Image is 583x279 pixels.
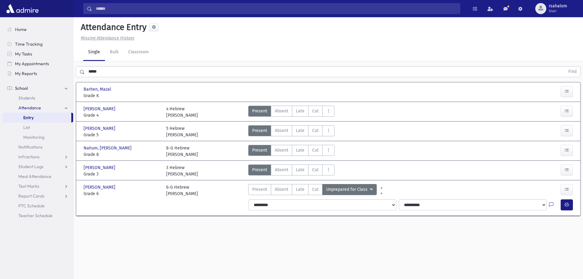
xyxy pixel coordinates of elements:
a: Classroom [123,44,154,61]
img: AdmirePro [5,2,40,15]
a: Entry [2,113,71,123]
span: Students [18,95,35,101]
span: [PERSON_NAME] [84,125,117,132]
a: Time Tracking [2,39,73,49]
span: Grade 5 [84,132,160,138]
div: 5 Hebrew [PERSON_NAME] [166,125,198,138]
div: 4 Hebrew [PERSON_NAME] [166,106,198,119]
span: Late [296,108,305,114]
span: My Tasks [15,51,32,57]
div: 3 Hebrew [PERSON_NAME] [166,164,198,177]
span: Report Cards [18,193,44,199]
span: Late [296,127,305,134]
span: Present [252,127,267,134]
span: Home [15,27,27,32]
u: Missing Attendance History [81,36,134,41]
span: Grade 4 [84,112,160,119]
span: Cut [312,186,319,193]
a: Report Cards [2,191,73,201]
span: Time Tracking [15,41,43,47]
button: Unprepared for Class [322,184,377,195]
span: My Appointments [15,61,49,66]
a: Student Logs [2,162,73,172]
span: Monitoring [23,134,44,140]
span: Absent [275,186,288,193]
a: School [2,83,73,93]
a: Missing Attendance History [78,36,134,41]
span: Barhen, Mazal [84,86,112,92]
a: Attendance [2,103,73,113]
span: Unprepared for Class [326,186,369,193]
a: Teacher Schedule [2,211,73,221]
span: Student Logs [18,164,43,169]
a: Meal Attendance [2,172,73,181]
span: My Reports [15,71,37,76]
a: My Reports [2,69,73,78]
div: AttTypes [248,145,334,158]
span: Absent [275,108,288,114]
span: Absent [275,127,288,134]
div: 8-G Hebrew [PERSON_NAME] [166,145,198,158]
span: Cut [312,167,319,173]
span: [PERSON_NAME] [84,106,117,112]
span: Infractions [18,154,39,160]
a: Single [83,44,105,61]
a: Monitoring [2,132,73,142]
input: Search [92,3,460,14]
span: [PERSON_NAME] [84,184,117,190]
span: School [15,85,28,91]
span: Grade K [84,92,160,99]
a: Test Marks [2,181,73,191]
div: AttTypes [248,125,334,138]
a: Bulk [105,44,123,61]
span: PTC Schedule [18,203,45,209]
span: Late [296,147,305,153]
a: Students [2,93,73,103]
span: Notifications [18,144,43,150]
span: Meal Attendance [18,174,51,179]
a: List [2,123,73,132]
h5: Attendance Entry [78,22,147,32]
div: AttTypes [248,184,377,197]
span: Grade 8 [84,151,160,158]
div: AttTypes [248,106,334,119]
span: Cut [312,127,319,134]
span: [PERSON_NAME] [84,164,117,171]
span: rsahalom [549,4,567,9]
a: Home [2,25,73,34]
span: Attendance [18,105,41,111]
span: Cut [312,108,319,114]
span: Present [252,186,267,193]
span: Cut [312,147,319,153]
span: Absent [275,147,288,153]
span: Grade 3 [84,171,160,177]
span: Late [296,186,305,193]
button: Find [565,66,580,77]
a: PTC Schedule [2,201,73,211]
span: Teacher Schedule [18,213,53,218]
span: List [23,125,30,130]
span: Late [296,167,305,173]
span: Grade 6 [84,190,160,197]
div: 6-G Hebrew [PERSON_NAME] [166,184,198,197]
span: Absent [275,167,288,173]
span: User [549,9,567,13]
span: Present [252,147,267,153]
span: Present [252,167,267,173]
span: Test Marks [18,183,39,189]
div: AttTypes [248,164,334,177]
a: My Appointments [2,59,73,69]
a: My Tasks [2,49,73,59]
a: Infractions [2,152,73,162]
span: Entry [23,115,34,120]
a: Notifications [2,142,73,152]
span: Nahum, [PERSON_NAME] [84,145,133,151]
span: Present [252,108,267,114]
